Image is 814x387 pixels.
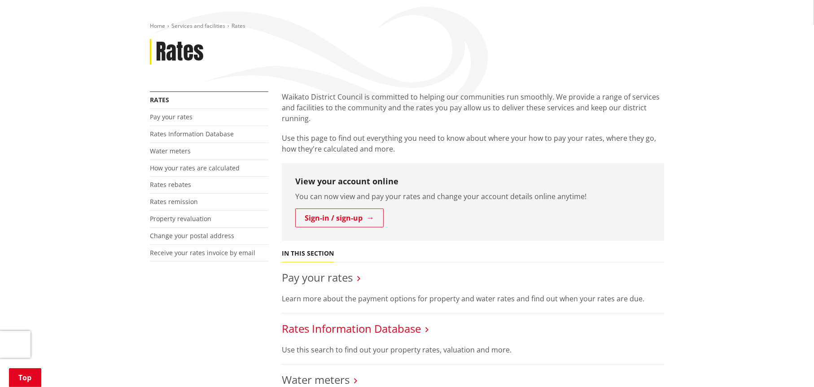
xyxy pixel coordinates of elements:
a: Rates Information Database [282,321,421,336]
a: Pay your rates [150,113,193,121]
a: Water meters [282,372,350,387]
a: Services and facilities [171,22,225,30]
a: Rates Information Database [150,130,234,138]
h3: View your account online [295,177,651,187]
a: How your rates are calculated [150,164,240,172]
p: Use this page to find out everything you need to know about where your how to pay your rates, whe... [282,133,664,154]
h1: Rates [156,39,204,65]
p: You can now view and pay your rates and change your account details online anytime! [295,191,651,202]
a: Water meters [150,147,191,155]
a: Home [150,22,165,30]
a: Property revaluation [150,214,211,223]
a: Rates rebates [150,180,191,189]
a: Top [9,368,41,387]
p: Use this search to find out your property rates, valuation and more. [282,344,664,355]
span: Rates [232,22,245,30]
nav: breadcrumb [150,22,664,30]
a: Change your postal address [150,231,234,240]
a: Sign-in / sign-up [295,209,384,227]
a: Rates [150,96,169,104]
a: Pay your rates [282,270,353,285]
a: Receive your rates invoice by email [150,248,255,257]
h5: In this section [282,250,334,257]
a: Rates remission [150,197,198,206]
p: Learn more about the payment options for property and water rates and find out when your rates ar... [282,293,664,304]
p: Waikato District Council is committed to helping our communities run smoothly. We provide a range... [282,91,664,124]
iframe: Messenger Launcher [773,349,805,382]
